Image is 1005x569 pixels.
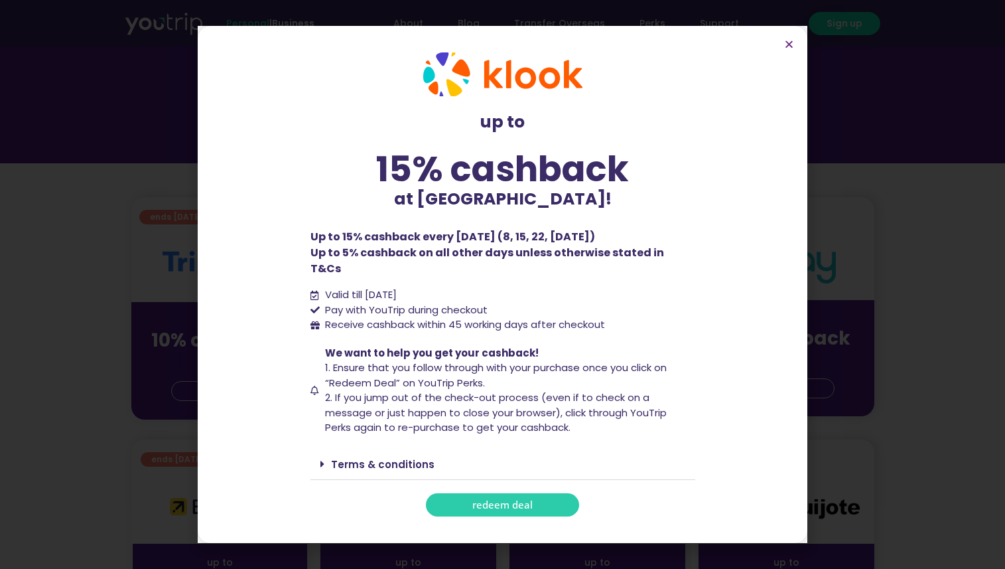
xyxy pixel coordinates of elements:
[325,361,667,390] span: 1. Ensure that you follow through with your purchase once you click on “Redeem Deal” on YouTrip P...
[322,303,488,318] span: Pay with YouTrip during checkout
[310,110,695,135] p: up to
[322,317,605,333] span: Receive cashback within 45 working days after checkout
[325,390,667,434] span: 2. If you jump out of the check-out process (even if to check on a message or just happen to clos...
[310,229,695,277] p: Up to 15% cashback every [DATE] (8, 15, 22, [DATE]) Up to 5% cashback on all other days unless ot...
[426,493,579,517] a: redeem deal
[310,151,695,187] div: 15% cashback
[322,287,397,303] span: Valid till [DATE]
[472,500,533,510] span: redeem deal
[325,346,539,360] span: We want to help you get your cashback!
[784,39,794,49] a: Close
[310,449,695,480] div: Terms & conditions
[331,457,435,471] a: Terms & conditions
[310,187,695,212] p: at [GEOGRAPHIC_DATA]!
